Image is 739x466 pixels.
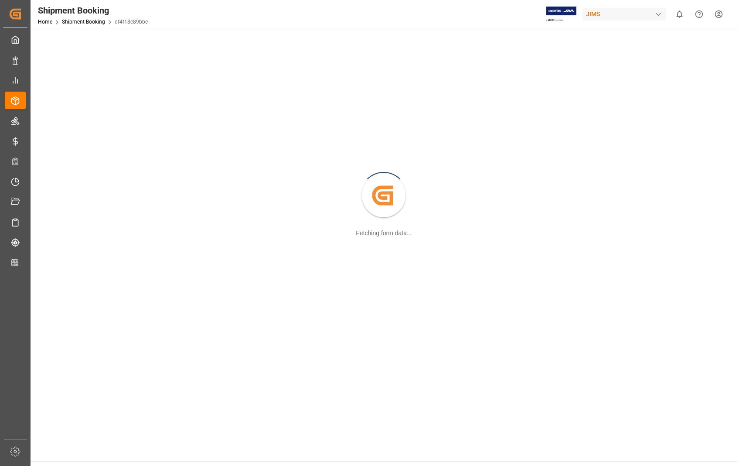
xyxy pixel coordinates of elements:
[62,19,105,25] a: Shipment Booking
[582,6,670,22] button: JIMS
[38,4,148,17] div: Shipment Booking
[670,4,689,24] button: show 0 new notifications
[38,19,52,25] a: Home
[546,7,576,22] img: Exertis%20JAM%20-%20Email%20Logo.jpg_1722504956.jpg
[689,4,709,24] button: Help Center
[356,229,412,238] div: Fetching form data...
[582,8,666,21] div: JIMS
